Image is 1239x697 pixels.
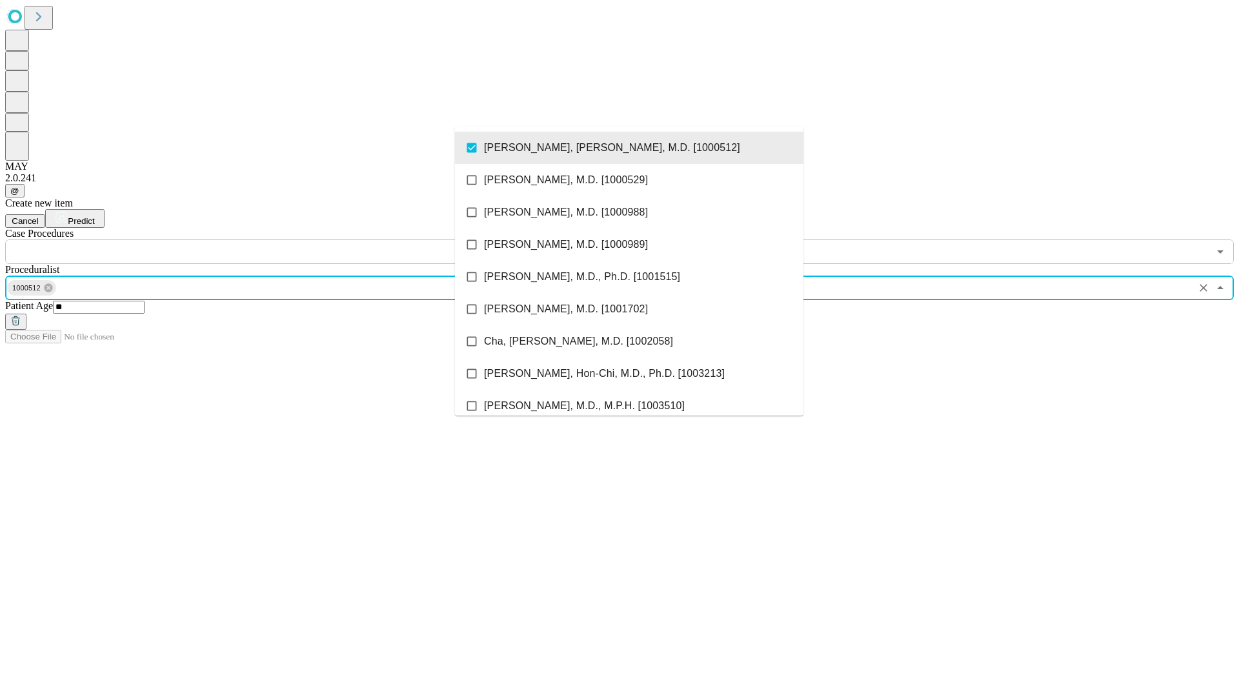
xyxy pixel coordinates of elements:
[5,197,73,208] span: Create new item
[5,184,25,197] button: @
[7,281,46,296] span: 1000512
[68,216,94,226] span: Predict
[484,301,648,317] span: [PERSON_NAME], M.D. [1001702]
[1194,279,1213,297] button: Clear
[45,209,105,228] button: Predict
[5,161,1234,172] div: MAY
[484,334,673,349] span: Cha, [PERSON_NAME], M.D. [1002058]
[5,172,1234,184] div: 2.0.241
[5,264,59,275] span: Proceduralist
[1211,279,1229,297] button: Close
[484,269,680,285] span: [PERSON_NAME], M.D., Ph.D. [1001515]
[484,237,648,252] span: [PERSON_NAME], M.D. [1000989]
[5,214,45,228] button: Cancel
[10,186,19,196] span: @
[484,140,740,156] span: [PERSON_NAME], [PERSON_NAME], M.D. [1000512]
[484,398,685,414] span: [PERSON_NAME], M.D., M.P.H. [1003510]
[12,216,39,226] span: Cancel
[484,205,648,220] span: [PERSON_NAME], M.D. [1000988]
[484,366,725,381] span: [PERSON_NAME], Hon-Chi, M.D., Ph.D. [1003213]
[7,280,56,296] div: 1000512
[5,300,53,311] span: Patient Age
[5,228,74,239] span: Scheduled Procedure
[484,172,648,188] span: [PERSON_NAME], M.D. [1000529]
[1211,243,1229,261] button: Open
